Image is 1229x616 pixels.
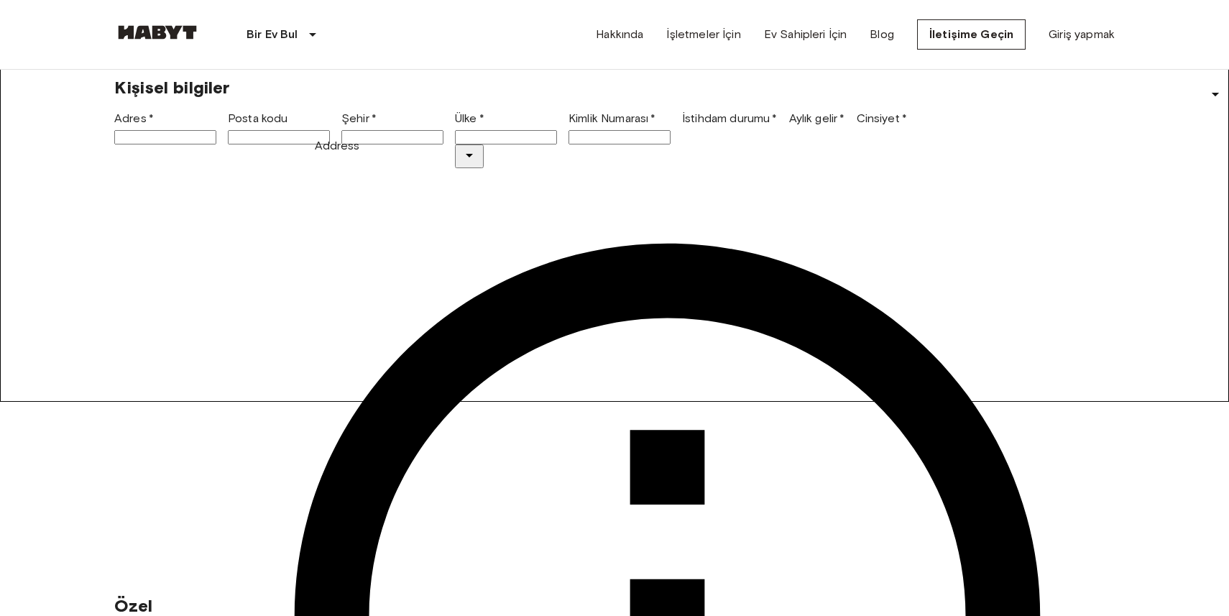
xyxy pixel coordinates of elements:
[857,111,900,125] font: Cinsiyet
[682,111,770,125] font: İstihdam durumu
[596,26,643,43] a: Hakkında
[917,19,1026,50] a: İletişime Geçin
[666,26,740,43] a: İşletmeler İçin
[764,26,847,43] a: Ev Sahipleri İçin
[315,137,360,155] div: Address
[764,27,847,41] font: Ev Sahipleri İçin
[114,25,201,40] img: Habyt
[247,27,298,41] font: Bir Ev Bul
[789,111,838,125] font: Aylık gelir
[228,111,288,125] font: Posta kodu
[228,110,330,144] div: Posta kodu
[114,111,147,125] font: Adres
[929,27,1013,41] font: İletişime Geçin
[455,144,484,168] button: Açık
[596,27,643,41] font: Hakkında
[666,27,740,41] font: İşletmeler İçin
[1049,27,1115,41] font: Giriş yapmak
[870,27,894,41] font: Blog
[870,26,894,43] a: Blog
[341,111,369,125] font: Şehir
[569,110,671,144] div: Kimlik Numarası
[341,110,443,144] div: Şehir
[455,111,477,125] font: Ülke
[114,77,229,98] font: Kişisel bilgiler
[1049,26,1115,43] a: Giriş yapmak
[114,110,216,144] div: Adres
[569,111,648,125] font: Kimlik Numarası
